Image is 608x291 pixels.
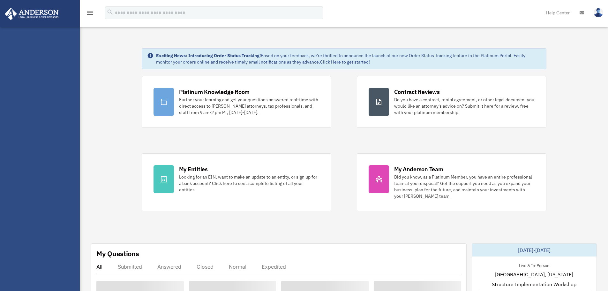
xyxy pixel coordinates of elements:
[179,165,208,173] div: My Entities
[96,249,139,258] div: My Questions
[157,264,181,270] div: Answered
[357,76,546,128] a: Contract Reviews Do you have a contract, rental agreement, or other legal document you would like...
[594,8,603,17] img: User Pic
[514,262,554,268] div: Live & In-Person
[394,165,443,173] div: My Anderson Team
[320,59,370,65] a: Click Here to get started!
[179,88,250,96] div: Platinum Knowledge Room
[142,76,331,128] a: Platinum Knowledge Room Further your learning and get your questions answered real-time with dire...
[156,53,261,58] strong: Exciting News: Introducing Order Status Tracking!
[86,11,94,17] a: menu
[118,264,142,270] div: Submitted
[394,96,535,116] div: Do you have a contract, rental agreement, or other legal document you would like an attorney's ad...
[179,174,319,193] div: Looking for an EIN, want to make an update to an entity, or sign up for a bank account? Click her...
[179,96,319,116] div: Further your learning and get your questions answered real-time with direct access to [PERSON_NAM...
[394,88,440,96] div: Contract Reviews
[156,52,541,65] div: Based on your feedback, we're thrilled to announce the launch of our new Order Status Tracking fe...
[3,8,61,20] img: Anderson Advisors Platinum Portal
[262,264,286,270] div: Expedited
[472,244,597,257] div: [DATE]-[DATE]
[394,174,535,199] div: Did you know, as a Platinum Member, you have an entire professional team at your disposal? Get th...
[229,264,246,270] div: Normal
[197,264,214,270] div: Closed
[86,9,94,17] i: menu
[142,153,331,211] a: My Entities Looking for an EIN, want to make an update to an entity, or sign up for a bank accoun...
[495,271,573,278] span: [GEOGRAPHIC_DATA], [US_STATE]
[107,9,114,16] i: search
[492,280,576,288] span: Structure Implementation Workshop
[357,153,546,211] a: My Anderson Team Did you know, as a Platinum Member, you have an entire professional team at your...
[96,264,102,270] div: All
